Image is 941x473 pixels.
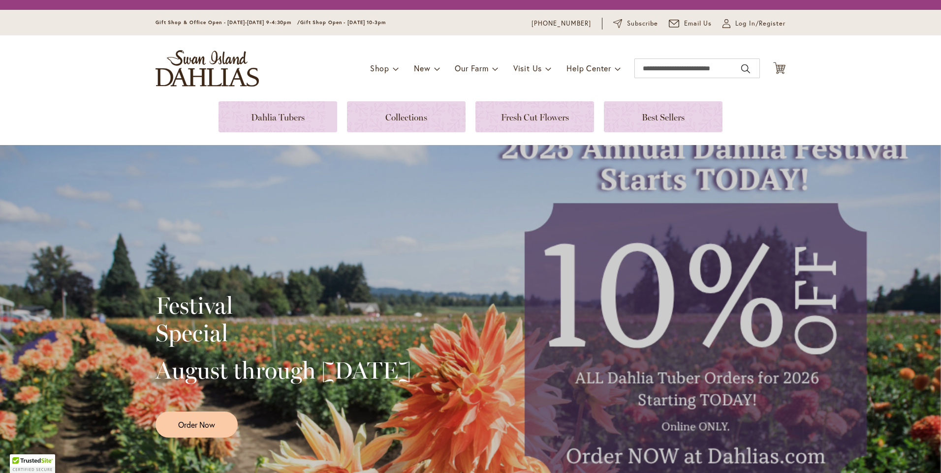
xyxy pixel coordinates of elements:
[669,19,712,29] a: Email Us
[156,292,411,347] h2: Festival Special
[613,19,658,29] a: Subscribe
[455,63,488,73] span: Our Farm
[722,19,785,29] a: Log In/Register
[414,63,430,73] span: New
[684,19,712,29] span: Email Us
[735,19,785,29] span: Log In/Register
[156,356,411,384] h2: August through [DATE]
[370,63,389,73] span: Shop
[178,419,215,430] span: Order Now
[300,19,386,26] span: Gift Shop Open - [DATE] 10-3pm
[741,61,750,77] button: Search
[513,63,542,73] span: Visit Us
[532,19,591,29] a: [PHONE_NUMBER]
[156,19,300,26] span: Gift Shop & Office Open - [DATE]-[DATE] 9-4:30pm /
[156,50,259,87] a: store logo
[627,19,658,29] span: Subscribe
[566,63,611,73] span: Help Center
[156,412,238,438] a: Order Now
